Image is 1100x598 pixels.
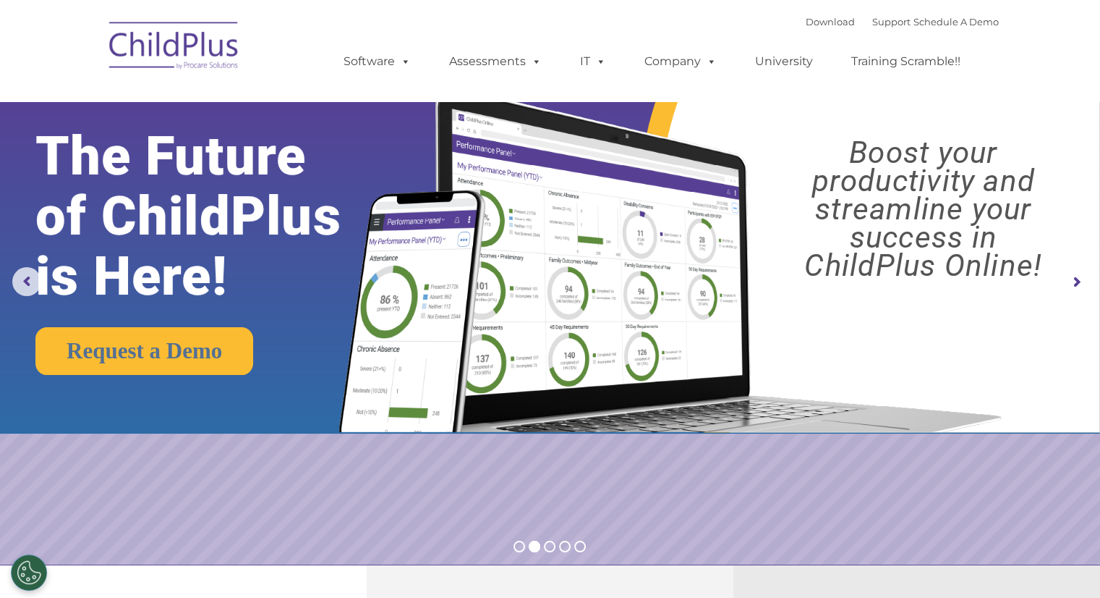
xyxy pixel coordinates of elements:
[741,47,827,76] a: University
[806,16,855,28] a: Download
[630,47,731,76] a: Company
[201,96,245,106] span: Last name
[566,47,621,76] a: IT
[837,47,975,76] a: Training Scramble!!
[102,12,247,84] img: ChildPlus by Procare Solutions
[35,126,387,306] rs-layer: The Future of ChildPlus is Here!
[35,327,253,375] a: Request a Demo
[760,138,1086,279] rs-layer: Boost your productivity and streamline your success in ChildPlus Online!
[201,155,263,166] span: Phone number
[1028,528,1100,598] iframe: Chat Widget
[872,16,911,28] a: Support
[913,16,999,28] a: Schedule A Demo
[806,16,999,28] font: |
[435,47,556,76] a: Assessments
[329,47,425,76] a: Software
[11,555,47,591] button: Cookies Settings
